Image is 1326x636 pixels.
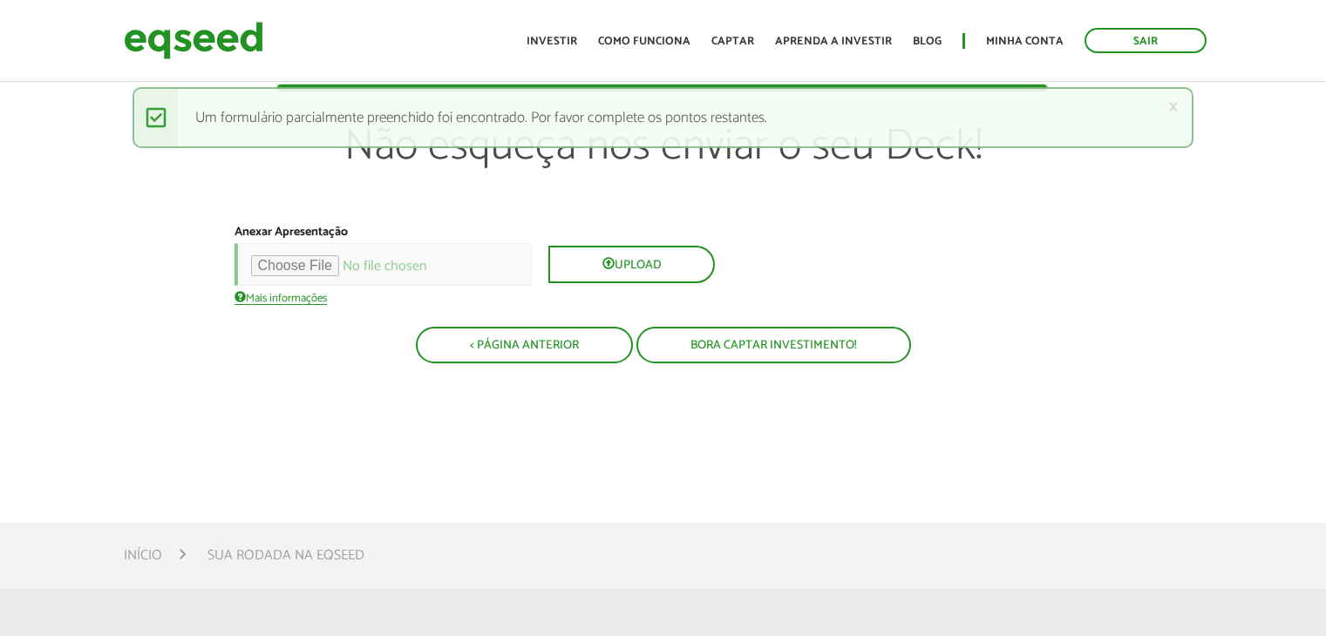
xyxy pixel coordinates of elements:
a: Como funciona [598,36,690,47]
a: Sair [1085,28,1207,53]
button: < Página Anterior [416,327,633,363]
a: Minha conta [986,36,1064,47]
a: Início [124,549,162,563]
a: Aprenda a investir [775,36,892,47]
li: Sua rodada na EqSeed [207,544,364,567]
a: × [1168,98,1179,116]
div: Um formulário parcialmente preenchido foi encontrado. Por favor complete os pontos restantes. [133,87,1193,148]
a: Captar [711,36,754,47]
img: EqSeed [124,17,263,64]
a: Blog [913,36,942,47]
a: Investir [527,36,577,47]
p: Não esqueça nos enviar o seu Deck! [277,120,1050,225]
button: Bora captar investimento! [636,327,911,363]
a: Mais informações [235,290,327,305]
label: Anexar Apresentação [235,227,348,239]
button: Upload [548,246,715,283]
